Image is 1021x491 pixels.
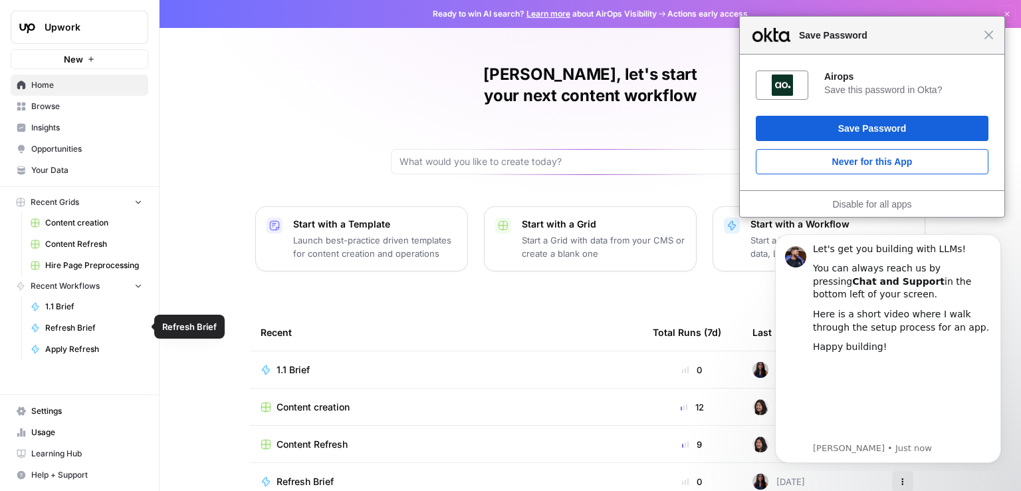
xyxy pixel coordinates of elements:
[399,155,765,168] input: What would you like to create today?
[25,255,148,276] a: Hire Page Preprocessing
[15,15,39,39] img: Upwork Logo
[31,469,142,481] span: Help + Support
[31,79,142,91] span: Home
[11,464,148,486] button: Help + Support
[653,475,731,488] div: 0
[11,138,148,160] a: Opportunities
[45,322,142,334] span: Refresh Brief
[25,296,148,317] a: 1.1 Brief
[752,436,805,452] div: [DATE]
[45,259,142,271] span: Hire Page Preprocessing
[25,212,148,234] a: Content creation
[11,96,148,117] a: Browse
[261,438,631,451] a: Content Refresh
[752,474,768,490] img: rox323kbkgutb4wcij4krxobkpon
[261,475,631,488] a: Refresh Brief
[653,401,731,414] div: 12
[752,399,805,415] div: [DATE]
[667,8,748,20] span: Actions early access
[653,438,731,451] div: 9
[522,234,685,260] p: Start a Grid with data from your CMS or create a blank one
[277,475,334,488] span: Refresh Brief
[11,11,148,44] button: Workspace: Upwork
[31,143,142,155] span: Opportunities
[45,217,142,229] span: Content creation
[293,234,457,260] p: Launch best-practice driven templates for content creation and operations
[653,363,731,377] div: 0
[11,49,148,69] button: New
[25,339,148,360] a: Apply Refresh
[31,426,142,438] span: Usage
[25,317,148,339] a: Refresh Brief
[752,314,803,351] div: Last Edited
[11,117,148,138] a: Insights
[11,160,148,181] a: Your Data
[756,149,988,174] button: Never for this App
[11,401,148,422] a: Settings
[255,206,468,271] button: Start with a TemplateLaunch best-practice driven templates for content creation and operations
[277,438,348,451] span: Content Refresh
[792,27,984,43] span: Save Password
[752,362,805,378] div: [DATE]
[750,234,914,260] p: Start a Workflow that combines your data, LLMs and human review
[31,122,142,134] span: Insights
[31,448,142,460] span: Learning Hub
[11,422,148,443] a: Usage
[713,206,925,271] button: Start with a WorkflowStart a Workflow that combines your data, LLMs and human review
[752,362,768,378] img: rox323kbkgutb4wcij4krxobkpon
[750,218,914,231] p: Start with a Workflow
[25,234,148,255] a: Content Refresh
[31,100,142,112] span: Browse
[752,436,768,452] img: bh1y01wgunjnc3xrcwwm96ji0erm
[984,30,994,40] span: Close
[755,222,1021,471] iframe: Intercom notifications message
[261,401,631,414] a: Content creation
[433,8,657,20] span: Ready to win AI search? about AirOps Visibility
[45,343,142,355] span: Apply Refresh
[824,84,988,96] div: Save this password in Okta?
[31,196,79,208] span: Recent Grids
[45,301,142,313] span: 1.1 Brief
[391,64,790,106] h1: [PERSON_NAME], let's start your next content workflow
[31,280,100,292] span: Recent Workflows
[31,405,142,417] span: Settings
[64,53,83,66] span: New
[45,21,125,34] span: Upwork
[752,474,805,490] div: [DATE]
[11,192,148,212] button: Recent Grids
[832,199,911,210] a: Disable for all apps
[522,218,685,231] p: Start with a Grid
[526,9,570,19] a: Learn more
[756,116,988,141] button: Save Password
[824,71,988,82] div: Airops
[58,220,236,232] p: Message from Steven, sent Just now
[293,218,457,231] p: Start with a Template
[277,363,310,377] span: 1.1 Brief
[31,164,142,176] span: Your Data
[11,443,148,464] a: Learning Hub
[45,238,142,250] span: Content Refresh
[484,206,697,271] button: Start with a GridStart a Grid with data from your CMS or create a blank one
[58,138,236,218] iframe: youtube
[752,399,768,415] img: bh1y01wgunjnc3xrcwwm96ji0erm
[261,363,631,377] a: 1.1 Brief
[277,401,350,414] span: Content creation
[772,75,793,96] img: yT6gqQAAAAGSURBVAMAcz8RspZpNwEAAAAASUVORK5CYII=
[11,276,148,296] button: Recent Workflows
[261,314,631,351] div: Recent
[11,75,148,96] a: Home
[653,314,721,351] div: Total Runs (7d)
